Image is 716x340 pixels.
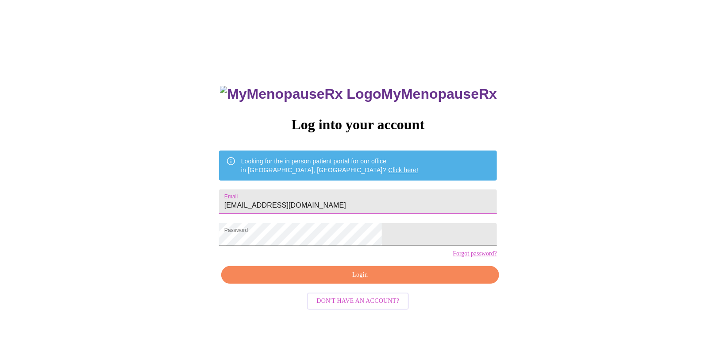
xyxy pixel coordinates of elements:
[221,266,499,284] button: Login
[317,296,400,307] span: Don't have an account?
[305,297,412,304] a: Don't have an account?
[453,250,497,257] a: Forgot password?
[220,86,497,102] h3: MyMenopauseRx
[307,293,409,310] button: Don't have an account?
[241,153,419,178] div: Looking for the in person patient portal for our office in [GEOGRAPHIC_DATA], [GEOGRAPHIC_DATA]?
[231,270,489,281] span: Login
[389,166,419,174] a: Click here!
[220,86,381,102] img: MyMenopauseRx Logo
[219,116,497,133] h3: Log into your account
